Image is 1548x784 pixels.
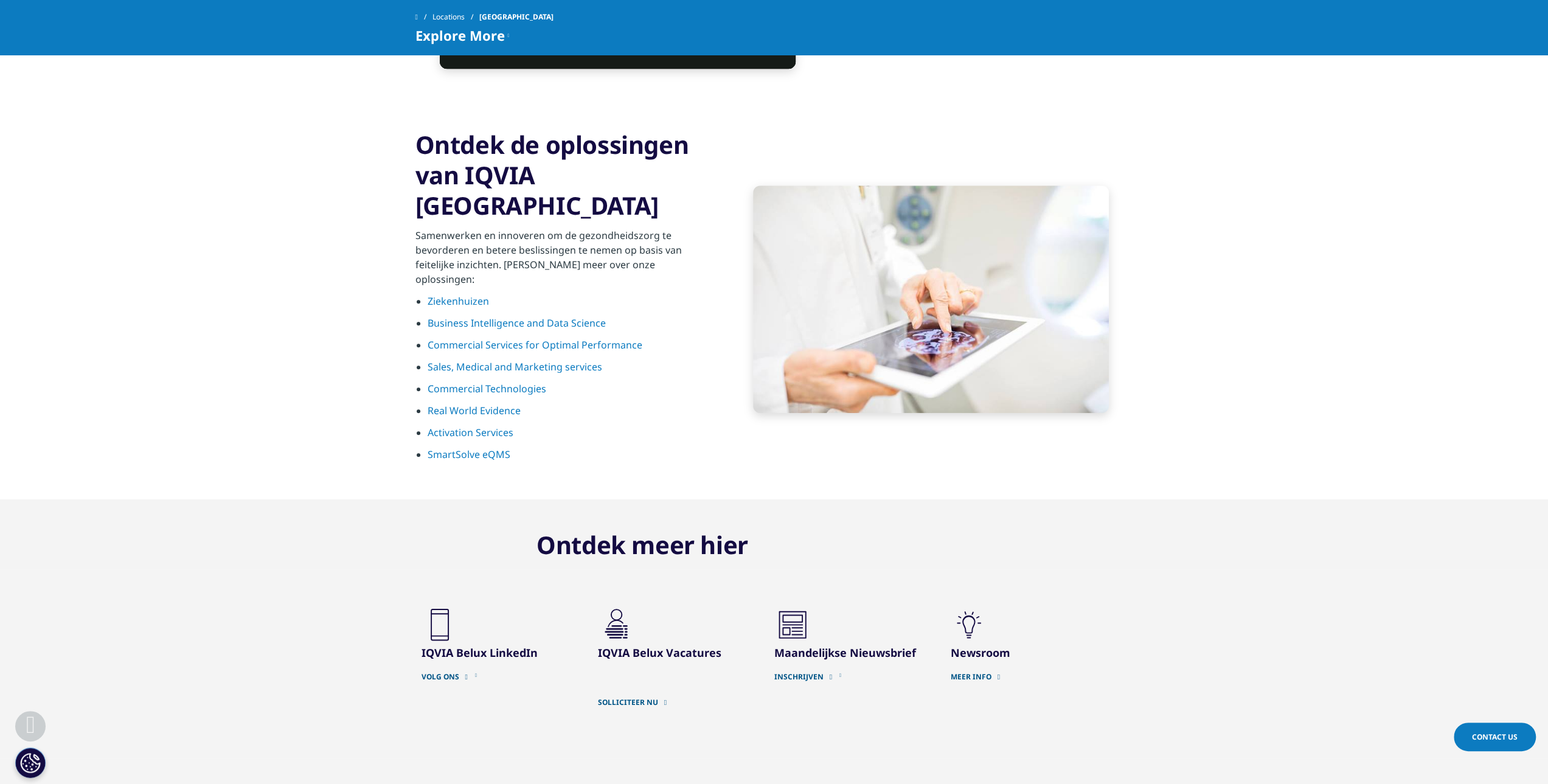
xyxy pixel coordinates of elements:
h3: Newsroom [951,645,1109,660]
a: Locations [432,6,479,28]
a: SOLLICITEER NU [598,698,756,707]
a: Activation Services [428,426,513,439]
p: Samenwerken en innoveren om de gezondheidszorg te bevorderen en betere beslissingen te nemen op b... [415,228,710,294]
a: SmartSolve eQMS [428,448,510,461]
span: [GEOGRAPHIC_DATA] [479,6,554,28]
span: Explore More [415,28,505,43]
a: Real World Evidence [428,404,521,417]
h3: Ontdek de oplossingen van IQVIA [GEOGRAPHIC_DATA] [415,130,710,221]
a: Ziekenhuizen [428,294,489,308]
a: MEER INFO [951,672,1109,682]
a: Contact Us [1454,723,1536,751]
h3: IQVIA Belux Vacatures [598,645,756,660]
button: Cookie-instellingen [15,748,46,778]
a: Sales, Medical and Marketing services [428,360,602,373]
a: VOLG ONS [422,672,580,682]
a: Commercial Services for Optimal Performance [428,338,642,352]
a: Business Intelligence and Data Science [428,316,606,330]
a: Commercial Technologies [428,382,546,395]
h3: Ontdek meer hier [536,530,1012,569]
h3: Maandelijkse Nieuwsbrief [774,645,932,660]
span: Contact Us [1472,732,1518,742]
h3: IQVIA Belux LinkedIn [422,645,580,660]
a: INSCHRIJVEN [774,672,932,682]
